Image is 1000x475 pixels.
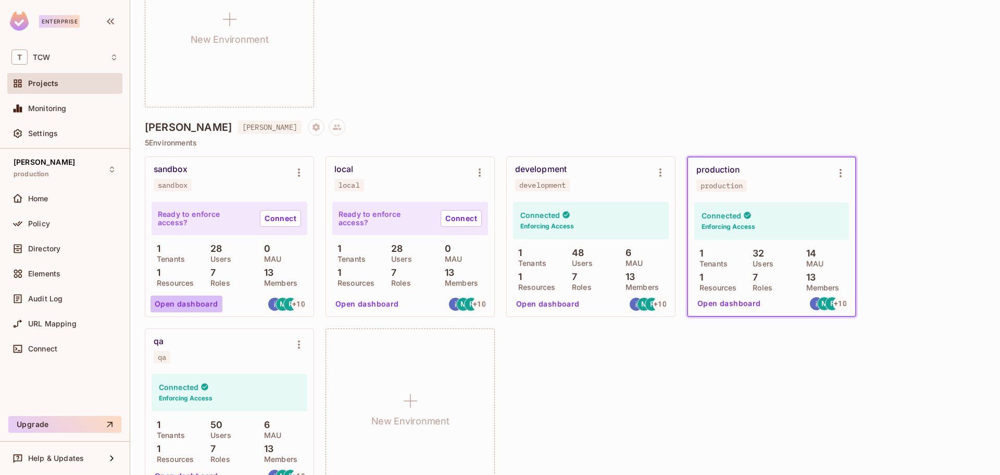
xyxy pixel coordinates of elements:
[801,272,816,283] p: 13
[650,162,671,183] button: Environment settings
[28,345,57,353] span: Connect
[449,298,462,311] img: igademoia@gmail.com
[513,283,555,291] p: Resources
[654,300,666,308] span: + 10
[152,431,185,440] p: Tenants
[469,162,490,183] button: Environment settings
[145,139,985,147] p: 5 Environments
[830,163,851,184] button: Environment settings
[259,444,273,454] p: 13
[371,413,449,429] h1: New Environment
[289,162,309,183] button: Environment settings
[145,121,232,133] h4: [PERSON_NAME]
[260,210,301,227] a: Connect
[259,243,270,254] p: 0
[205,444,216,454] p: 7
[28,104,67,113] span: Monitoring
[460,300,467,308] span: M
[440,243,451,254] p: 0
[289,300,293,308] span: R
[441,210,482,227] a: Connect
[650,300,655,308] span: R
[280,300,286,308] span: M
[702,211,741,221] h4: Connected
[513,248,522,258] p: 1
[519,181,566,189] div: development
[259,455,297,464] p: Members
[641,300,647,308] span: M
[440,279,478,287] p: Members
[339,181,360,189] div: local
[152,279,194,287] p: Resources
[28,454,84,462] span: Help & Updates
[28,320,77,328] span: URL Mapping
[515,164,567,175] div: development
[630,298,643,311] img: igademoia@gmail.com
[339,210,432,227] p: Ready to enforce access?
[308,124,324,134] span: Project settings
[520,222,574,231] h6: Enforcing Access
[440,267,454,278] p: 13
[259,255,281,263] p: MAU
[28,194,48,203] span: Home
[810,297,823,310] img: igademoia@gmail.com
[268,298,281,311] img: igademoia@gmail.com
[205,243,222,254] p: 28
[152,267,160,278] p: 1
[205,255,231,263] p: Users
[28,220,50,228] span: Policy
[191,32,269,47] h1: New Environment
[238,120,302,134] span: [PERSON_NAME]
[10,11,29,31] img: SReyMgAAAABJRU5ErkJggg==
[28,245,60,253] span: Directory
[386,279,411,287] p: Roles
[11,50,28,65] span: T
[332,267,341,278] p: 1
[620,248,631,258] p: 6
[159,382,198,392] h4: Connected
[801,248,816,259] p: 14
[694,284,736,292] p: Resources
[331,296,403,312] button: Open dashboard
[28,79,58,88] span: Projects
[513,259,546,267] p: Tenants
[567,272,577,282] p: 7
[152,420,160,430] p: 1
[205,420,222,430] p: 50
[8,416,121,433] button: Upgrade
[28,295,63,303] span: Audit Log
[28,129,58,138] span: Settings
[152,255,185,263] p: Tenants
[289,334,309,355] button: Environment settings
[158,353,166,361] div: qa
[473,300,485,308] span: + 10
[386,267,396,278] p: 7
[567,283,592,291] p: Roles
[512,296,584,312] button: Open dashboard
[694,260,728,268] p: Tenants
[14,158,75,166] span: [PERSON_NAME]
[159,394,213,403] h6: Enforcing Access
[702,222,755,232] h6: Enforcing Access
[332,279,374,287] p: Resources
[693,295,765,312] button: Open dashboard
[386,255,412,263] p: Users
[158,181,187,189] div: sandbox
[28,270,60,278] span: Elements
[747,260,773,268] p: Users
[747,248,764,259] p: 32
[834,300,846,307] span: + 10
[701,181,743,190] div: production
[620,272,635,282] p: 13
[620,283,659,291] p: Members
[821,300,828,307] span: M
[567,259,593,267] p: Users
[158,210,252,227] p: Ready to enforce access?
[696,165,740,175] div: production
[520,210,560,220] h4: Connected
[567,248,584,258] p: 48
[469,300,474,308] span: R
[440,255,462,263] p: MAU
[332,243,341,254] p: 1
[152,455,194,464] p: Resources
